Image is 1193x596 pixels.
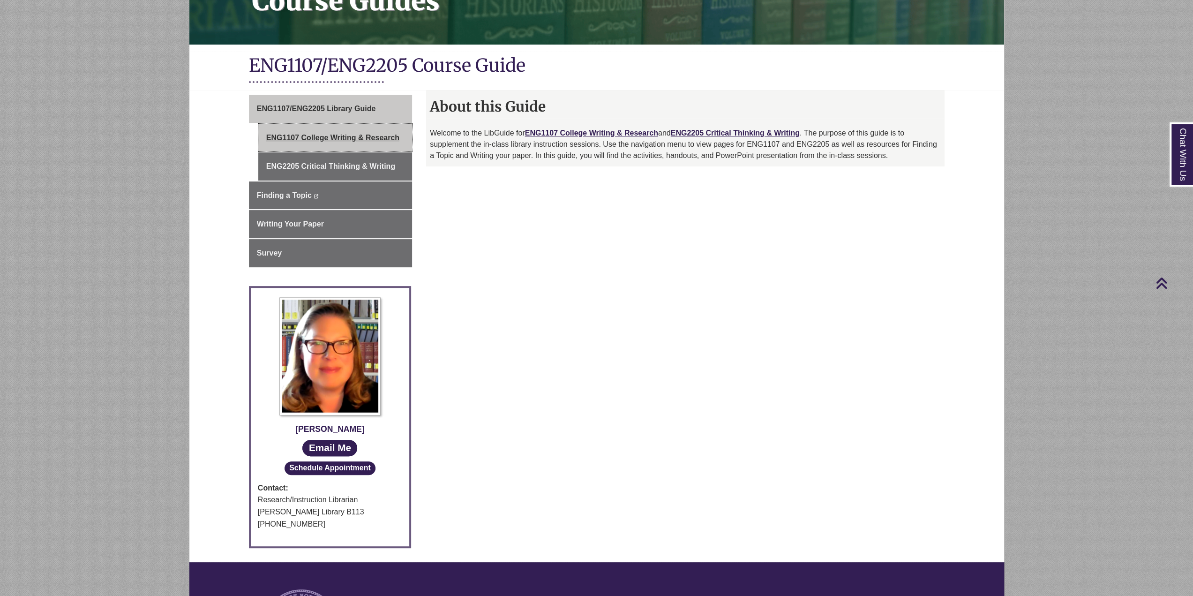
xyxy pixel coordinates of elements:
a: Profile Photo [PERSON_NAME] [258,297,402,436]
h1: ENG1107/ENG2205 Course Guide [249,54,945,79]
a: Finding a Topic [249,181,412,210]
div: Guide Page Menu [249,95,412,267]
div: [PHONE_NUMBER] [258,518,402,530]
a: Survey [249,239,412,267]
a: ENG1107 College Writing & Research [525,129,658,137]
a: Email Me [302,440,357,456]
span: ENG1107/ENG2205 Library Guide [257,105,375,113]
a: Writing Your Paper [249,210,412,238]
img: Profile Photo [279,297,381,415]
span: Survey [257,249,282,257]
strong: Contact: [258,482,402,494]
span: Writing Your Paper [257,220,324,228]
span: Finding a Topic [257,191,312,199]
a: ENG1107 College Writing & Research [258,124,412,152]
div: [PERSON_NAME] [258,422,402,436]
div: Research/Instruction Librarian [PERSON_NAME] Library B113 [258,494,402,518]
button: Schedule Appointment [285,461,376,475]
a: Back to Top [1155,277,1191,289]
i: This link opens in a new window [314,194,319,198]
p: Welcome to the LibGuide for and . The purpose of this guide is to supplement the in-class library... [430,128,940,161]
a: ENG1107/ENG2205 Library Guide [249,95,412,123]
a: ENG2205 Critical Thinking & Writing [258,152,412,181]
a: ENG2205 Critical Thinking & Writing [671,129,800,137]
h2: About this Guide [426,95,944,118]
